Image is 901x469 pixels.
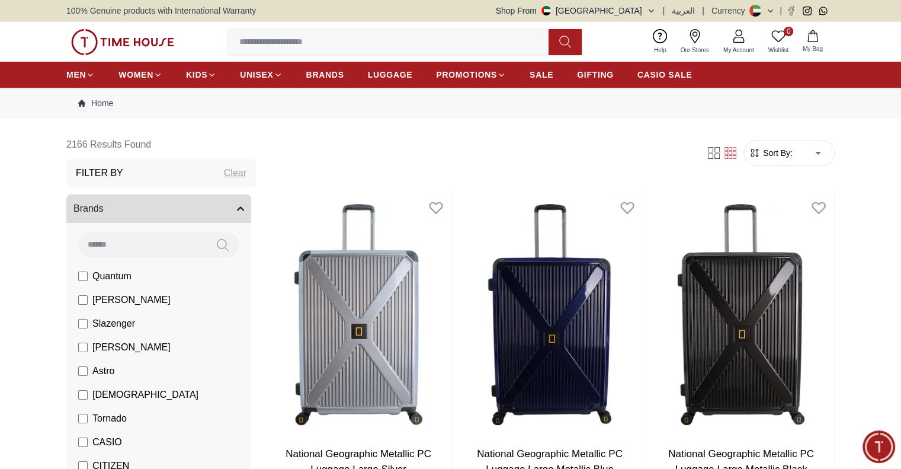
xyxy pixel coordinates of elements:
span: | [780,5,782,17]
input: Slazenger [78,319,88,328]
input: [DEMOGRAPHIC_DATA] [78,390,88,400]
span: Tornado [92,411,127,426]
input: CASIO [78,438,88,447]
span: Astro [92,364,114,378]
div: Chat Widget [862,430,895,463]
a: Our Stores [674,27,716,57]
span: [DEMOGRAPHIC_DATA] [92,388,198,402]
span: Brands [73,202,104,216]
a: Instagram [803,7,812,15]
a: Facebook [787,7,796,15]
a: SALE [530,64,553,85]
a: BRANDS [306,64,344,85]
input: [PERSON_NAME] [78,295,88,305]
a: WOMEN [118,64,162,85]
img: National Geographic Metallic PC Luggage Large Metallic Black N223HA.71.118 [648,192,834,437]
span: SALE [530,69,553,81]
span: BRANDS [306,69,344,81]
h3: Filter By [76,166,123,180]
span: Quantum [92,269,132,283]
img: United Arab Emirates [541,6,551,15]
a: CASIO SALE [637,64,692,85]
img: National Geographic Metallic PC Luggage Large Silver N223HA.71.23 [265,192,451,437]
span: [PERSON_NAME] [92,340,171,355]
button: Sort By: [749,147,793,159]
span: CASIO SALE [637,69,692,81]
div: Clear [224,166,246,180]
button: العربية [672,5,695,17]
a: 0Wishlist [761,27,796,57]
a: GIFTING [577,64,614,85]
a: LUGGAGE [368,64,413,85]
a: Help [647,27,674,57]
a: PROMOTIONS [436,64,506,85]
span: My Account [719,46,759,55]
span: GIFTING [577,69,614,81]
span: [PERSON_NAME] [92,293,171,307]
img: National Geographic Metallic PC Luggage Large Metallic Blue N223HA.71.119 [457,192,643,437]
span: Slazenger [92,317,135,331]
span: MEN [66,69,86,81]
span: KIDS [186,69,207,81]
span: CASIO [92,435,122,449]
span: 0 [784,27,793,36]
img: ... [71,29,174,55]
span: Help [649,46,671,55]
input: Astro [78,366,88,376]
a: KIDS [186,64,216,85]
span: Wishlist [764,46,793,55]
input: [PERSON_NAME] [78,343,88,352]
a: Home [78,97,113,109]
span: | [702,5,704,17]
span: WOMEN [118,69,153,81]
nav: Breadcrumb [66,88,835,119]
span: LUGGAGE [368,69,413,81]
input: Quantum [78,272,88,281]
button: My Bag [796,28,830,56]
span: My Bag [798,44,828,53]
input: Tornado [78,414,88,423]
div: Currency [711,5,750,17]
span: Sort By: [761,147,793,159]
span: | [663,5,665,17]
span: UNISEX [240,69,273,81]
a: UNISEX [240,64,282,85]
span: Our Stores [676,46,714,55]
button: Shop From[GEOGRAPHIC_DATA] [496,5,656,17]
h6: 2166 Results Found [66,130,256,159]
span: PROMOTIONS [436,69,497,81]
a: Whatsapp [819,7,828,15]
span: 100% Genuine products with International Warranty [66,5,256,17]
a: MEN [66,64,95,85]
button: Brands [66,194,251,223]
